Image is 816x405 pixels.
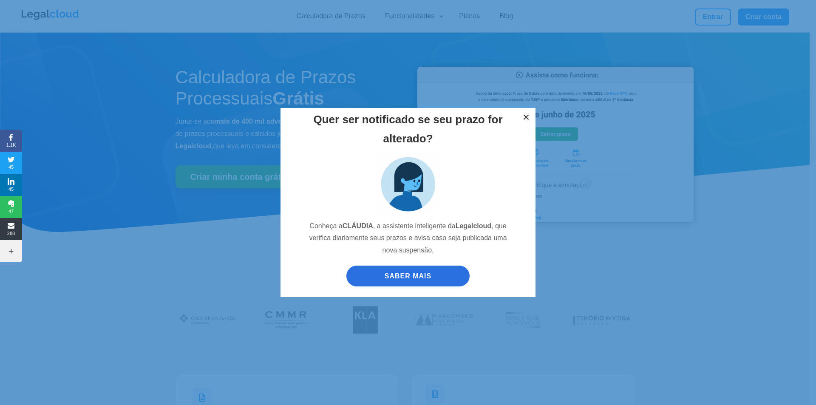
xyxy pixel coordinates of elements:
[456,222,491,229] strong: Legalcloud
[517,108,535,127] button: ×
[346,266,470,286] a: SABER MAIS
[304,110,512,152] h2: Quer ser notificado se seu prazo for alterado?
[304,220,512,263] p: Conheça a , a assistente inteligente da , que verifica diariamente seus prazos e avisa caso seja ...
[343,222,373,229] strong: CLÁUDIA
[376,152,440,216] img: claudia_assistente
